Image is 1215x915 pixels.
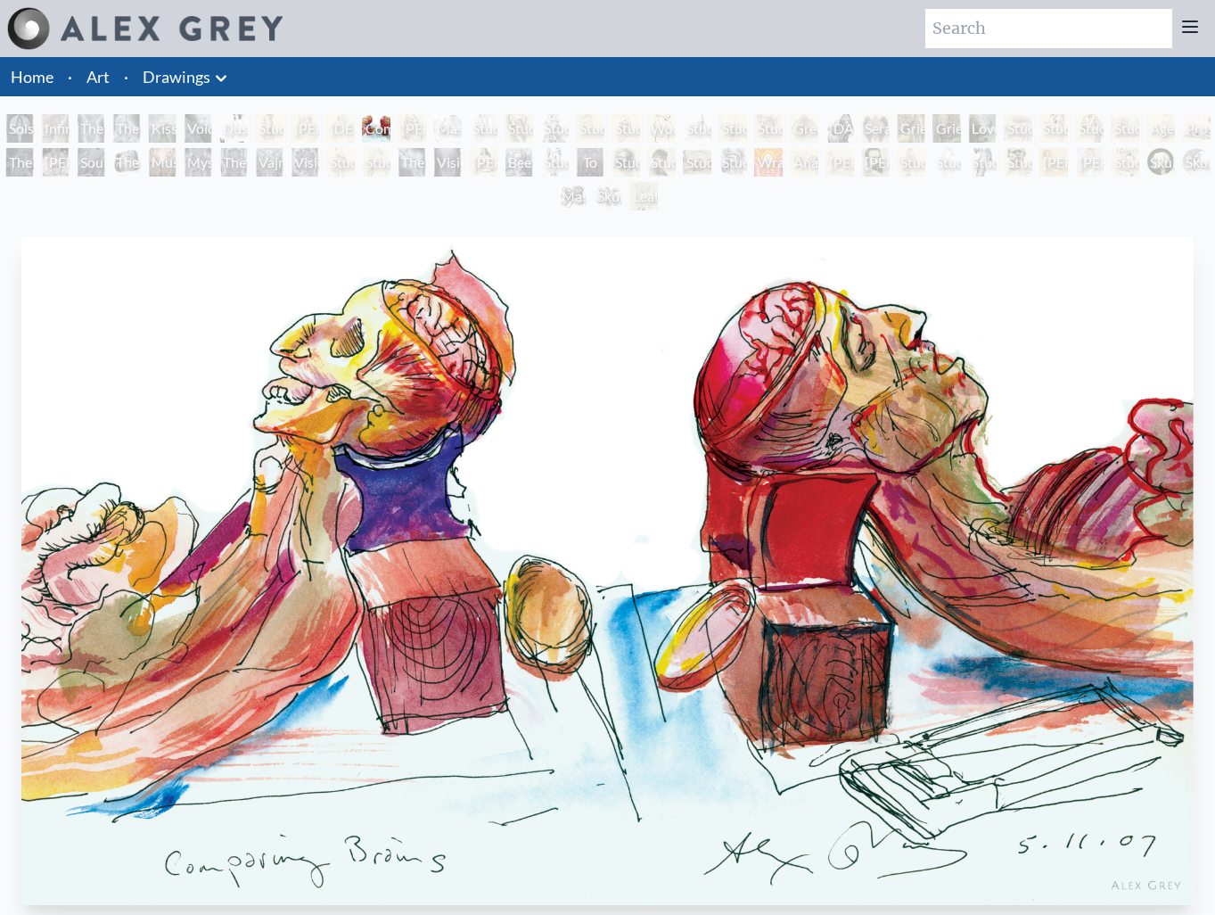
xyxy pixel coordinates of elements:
[86,64,110,89] a: Art
[647,114,676,143] div: Woman
[41,148,70,177] div: [PERSON_NAME]
[558,182,587,210] div: Master of Confusion
[219,148,248,177] div: The Seer
[790,114,818,143] div: Green [DEMOGRAPHIC_DATA]
[5,114,34,143] div: Solstice Angel
[647,148,676,177] div: Study of Rembrandt Self-Portrait
[469,114,497,143] div: Study of [PERSON_NAME]
[968,114,997,143] div: Love Forestalling Death
[148,148,177,177] div: Music of Liberation
[1146,148,1175,177] div: Skull Fetus
[148,114,177,143] div: Kiss of the [MEDICAL_DATA]
[184,114,212,143] div: Voice at [PERSON_NAME]
[576,114,604,143] div: Study of [PERSON_NAME] Last Judgement
[41,114,70,143] div: Infinity Angel
[505,114,533,143] div: Study of [DEMOGRAPHIC_DATA] Separating Light from Darkness
[718,148,747,177] div: Study of [PERSON_NAME] Self-Portrait
[790,148,818,177] div: Anatomy Lab
[255,114,283,143] div: Study of [PERSON_NAME] [PERSON_NAME]
[433,148,462,177] div: Vision & Mission
[612,114,640,143] div: Study of [PERSON_NAME] Portrait of [PERSON_NAME]
[184,148,212,177] div: Mystic Eye
[326,114,355,143] div: [DEMOGRAPHIC_DATA]
[291,148,319,177] div: Vision Taking Form
[925,9,1172,48] input: Search
[143,64,210,89] a: Drawings
[754,114,783,143] div: Study of [PERSON_NAME]’s Sunflowers
[718,114,747,143] div: Study of [PERSON_NAME]’s Night Watch
[825,114,854,143] div: [DATE]
[112,148,141,177] div: The First Artists
[861,114,890,143] div: Seraphic Transport
[594,182,622,210] div: Skull Fetus Tondo
[825,148,854,177] div: [PERSON_NAME]
[469,148,497,177] div: [PERSON_NAME]
[255,148,283,177] div: Vajra Brush
[362,148,390,177] div: Study of [PERSON_NAME] The Kiss
[433,114,462,143] div: Mask of the Face
[861,148,890,177] div: [PERSON_NAME]
[11,67,53,87] a: Home
[1111,114,1139,143] div: Study of [PERSON_NAME]’s Guernica
[219,114,248,143] div: Dusty
[540,148,569,177] div: Study of [PERSON_NAME]
[398,114,426,143] div: [PERSON_NAME] & Child
[932,148,961,177] div: Study of [PERSON_NAME] [PERSON_NAME]
[77,114,105,143] div: The Love Held Between Us
[1146,114,1175,143] div: Aged [DEMOGRAPHIC_DATA]
[117,57,135,96] li: ·
[1039,148,1068,177] div: [PERSON_NAME] Pregnant & Reading
[112,114,141,143] div: The Medium
[362,114,390,143] div: Comparing Brains
[1004,114,1032,143] div: Study of [PERSON_NAME]’s Third of May
[5,148,34,177] div: The Transcendental Artist
[612,148,640,177] div: Study of Rembrandt Self-Portrait As [PERSON_NAME]
[576,148,604,177] div: To See or Not to See
[77,148,105,177] div: Soultrons
[1075,148,1104,177] div: [PERSON_NAME] Pregnant & Sleeping
[21,237,1194,905] img: Comparing-Brains-5-11-07-Alex-Grey-watermarked.jpg
[61,57,79,96] li: ·
[1182,148,1211,177] div: Skull Fetus Study
[932,114,961,143] div: Grieving 2 (The Flames of Grief are Dark and Deep)
[505,148,533,177] div: Beethoven
[326,148,355,177] div: Study of [PERSON_NAME] Captive
[1182,114,1211,143] div: Prostration to the Goddess
[754,148,783,177] div: Wrathful Guardian
[1004,148,1032,177] div: Study of [PERSON_NAME]
[683,114,711,143] div: Study of [PERSON_NAME]’s Easel
[629,182,658,210] div: Leaf and Tree
[540,114,569,143] div: Study of [PERSON_NAME]’s Damned Soul
[1039,114,1068,143] div: Study of [PERSON_NAME]’s Crying Woman [DEMOGRAPHIC_DATA]
[968,148,997,177] div: Study of [PERSON_NAME] [PERSON_NAME]
[291,114,319,143] div: [PERSON_NAME] by [PERSON_NAME] by [PERSON_NAME]
[398,148,426,177] div: The Gift
[1075,114,1104,143] div: Study of [PERSON_NAME]’s Crying Woman [DEMOGRAPHIC_DATA]
[1111,148,1139,177] div: Study of [PERSON_NAME]’s The Old Guitarist
[897,114,925,143] div: Grieving 1
[897,148,925,177] div: Study of [PERSON_NAME] The Deposition
[683,148,711,177] div: Study of [PERSON_NAME]’s Potato Eaters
